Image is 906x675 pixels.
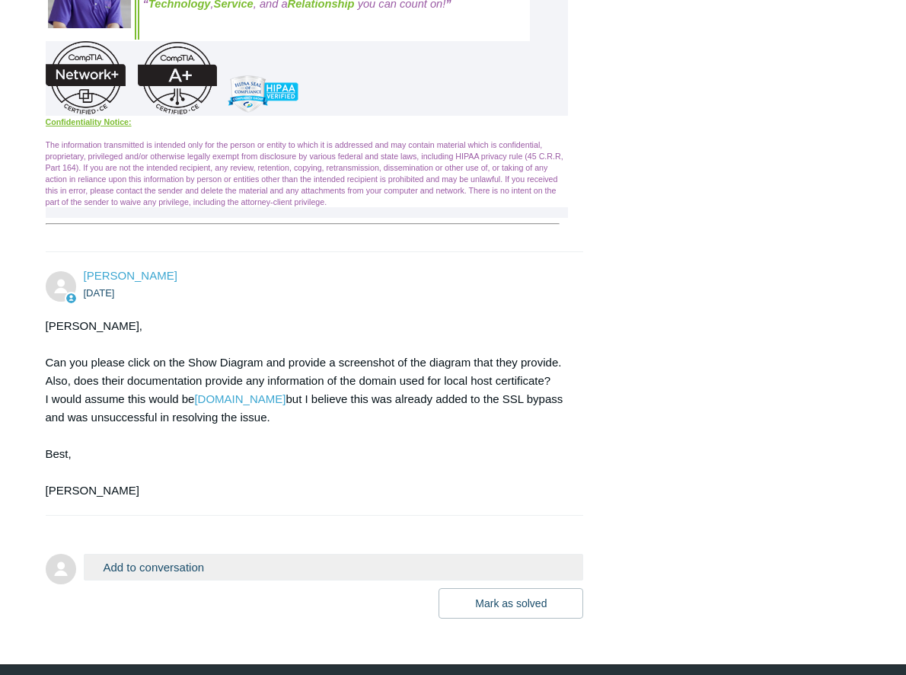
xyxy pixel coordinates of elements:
[439,588,583,619] button: Mark as solved
[84,554,584,581] button: Add to conversation
[84,269,177,282] a: [PERSON_NAME]
[84,269,177,282] span: Kris Haire
[46,317,569,500] div: [PERSON_NAME], Can you please click on the Show Diagram and provide a screenshot of the diagram t...
[194,392,286,405] a: [DOMAIN_NAME]
[46,117,132,126] u: Confidentiality Notice:
[84,287,115,299] time: 08/28/2025, 16:03
[46,140,563,206] span: The information transmitted is intended only for the person or entity to which it is addressed an...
